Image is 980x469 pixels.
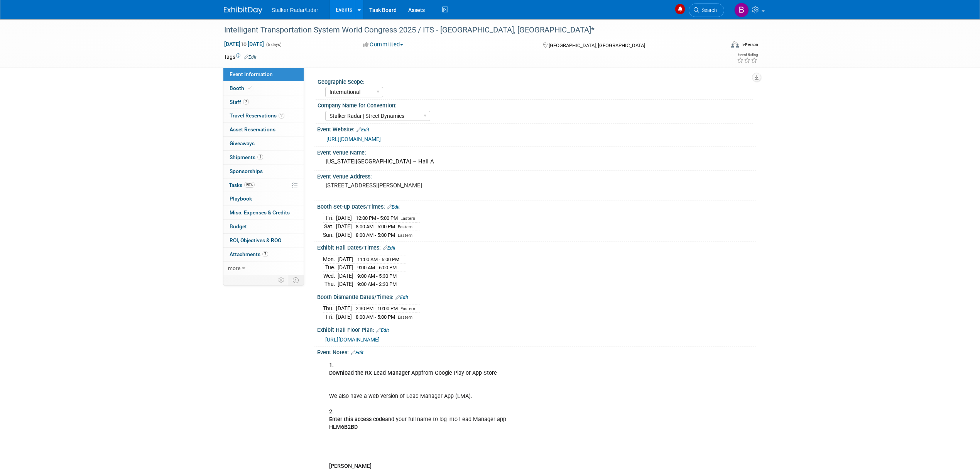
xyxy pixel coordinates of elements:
[356,314,395,320] span: 8:00 AM - 5:00 PM
[734,3,749,17] img: Brooke Journet
[221,23,713,37] div: Intelligent Transportation System World Congress 2025 / ITS - [GEOGRAPHIC_DATA], [GEOGRAPHIC_DATA]*
[329,424,358,430] b: HLM6B2BD
[224,7,262,14] img: ExhibitDay
[223,137,304,150] a: Giveaways
[230,251,268,257] span: Attachments
[318,76,753,86] div: Geographic Scope:
[325,336,380,343] a: [URL][DOMAIN_NAME]
[357,257,399,262] span: 11:00 AM - 6:00 PM
[248,86,252,90] i: Booth reservation complete
[223,178,304,192] a: Tasks50%
[689,3,724,17] a: Search
[398,315,412,320] span: Eastern
[679,40,758,52] div: Event Format
[230,195,252,202] span: Playbook
[223,234,304,247] a: ROI, Objectives & ROO
[387,204,400,210] a: Edit
[230,126,275,133] span: Asset Reservations
[223,95,304,109] a: Staff7
[223,123,304,136] a: Asset Reservations
[230,168,263,174] span: Sponsorships
[230,154,263,160] span: Shipments
[323,255,338,263] td: Mon.
[223,220,304,233] a: Budget
[317,147,756,156] div: Event Venue Name:
[351,350,363,355] a: Edit
[740,42,758,48] div: In-Person
[323,304,336,313] td: Thu.
[398,233,412,238] span: Eastern
[737,53,758,57] div: Event Rating
[318,100,753,109] div: Company Name for Convention:
[230,140,255,146] span: Giveaways
[223,68,304,81] a: Event Information
[356,232,395,238] span: 8:00 AM - 5:00 PM
[549,42,645,48] span: [GEOGRAPHIC_DATA], [GEOGRAPHIC_DATA]
[223,248,304,261] a: Attachments7
[398,224,412,229] span: Eastern
[230,209,290,216] span: Misc. Expenses & Credits
[338,280,353,288] td: [DATE]
[288,275,304,285] td: Toggle Event Tabs
[223,206,304,219] a: Misc. Expenses & Credits
[317,171,756,180] div: Event Venue Address:
[336,222,352,231] td: [DATE]
[265,42,282,47] span: (5 days)
[262,251,268,257] span: 7
[357,127,369,133] a: Edit
[230,223,247,229] span: Budget
[317,242,756,252] div: Exhibit Hall Dates/Times:
[243,99,249,105] span: 7
[275,275,288,285] td: Personalize Event Tab Strip
[317,201,756,211] div: Booth Set-up Dates/Times:
[376,328,389,333] a: Edit
[323,272,338,280] td: Wed.
[223,192,304,206] a: Playbook
[357,281,397,287] span: 9:00 AM - 2:30 PM
[223,262,304,275] a: more
[323,214,336,223] td: Fri.
[329,408,334,415] b: 2.
[223,151,304,164] a: Shipments1
[357,273,397,279] span: 9:00 AM - 5:30 PM
[229,182,255,188] span: Tasks
[336,231,352,239] td: [DATE]
[317,347,756,357] div: Event Notes:
[223,165,304,178] a: Sponsorships
[323,263,338,272] td: Tue.
[323,231,336,239] td: Sun.
[400,216,415,221] span: Eastern
[223,82,304,95] a: Booth
[279,113,284,119] span: 2
[323,313,336,321] td: Fri.
[356,224,395,229] span: 8:00 AM - 5:00 PM
[230,85,253,91] span: Booth
[329,370,421,376] b: Download the RX Lead Manager App
[338,272,353,280] td: [DATE]
[228,265,240,271] span: more
[356,215,398,221] span: 12:00 PM - 5:00 PM
[329,362,334,369] b: 1.
[338,255,353,263] td: [DATE]
[323,222,336,231] td: Sat.
[357,265,397,270] span: 9:00 AM - 6:00 PM
[244,54,257,60] a: Edit
[240,41,248,47] span: to
[383,245,395,251] a: Edit
[326,136,381,142] a: [URL][DOMAIN_NAME]
[336,313,352,321] td: [DATE]
[336,214,352,223] td: [DATE]
[329,416,385,423] b: Enter this access code
[230,99,249,105] span: Staff
[224,41,264,48] span: [DATE] [DATE]
[224,53,257,61] td: Tags
[400,306,415,311] span: Eastern
[230,237,281,243] span: ROI, Objectives & ROO
[336,304,352,313] td: [DATE]
[223,109,304,122] a: Travel Reservations2
[731,41,739,48] img: Format-Inperson.png
[326,182,492,189] pre: [STREET_ADDRESS][PERSON_NAME]
[699,7,717,13] span: Search
[317,324,756,334] div: Exhibit Hall Floor Plan:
